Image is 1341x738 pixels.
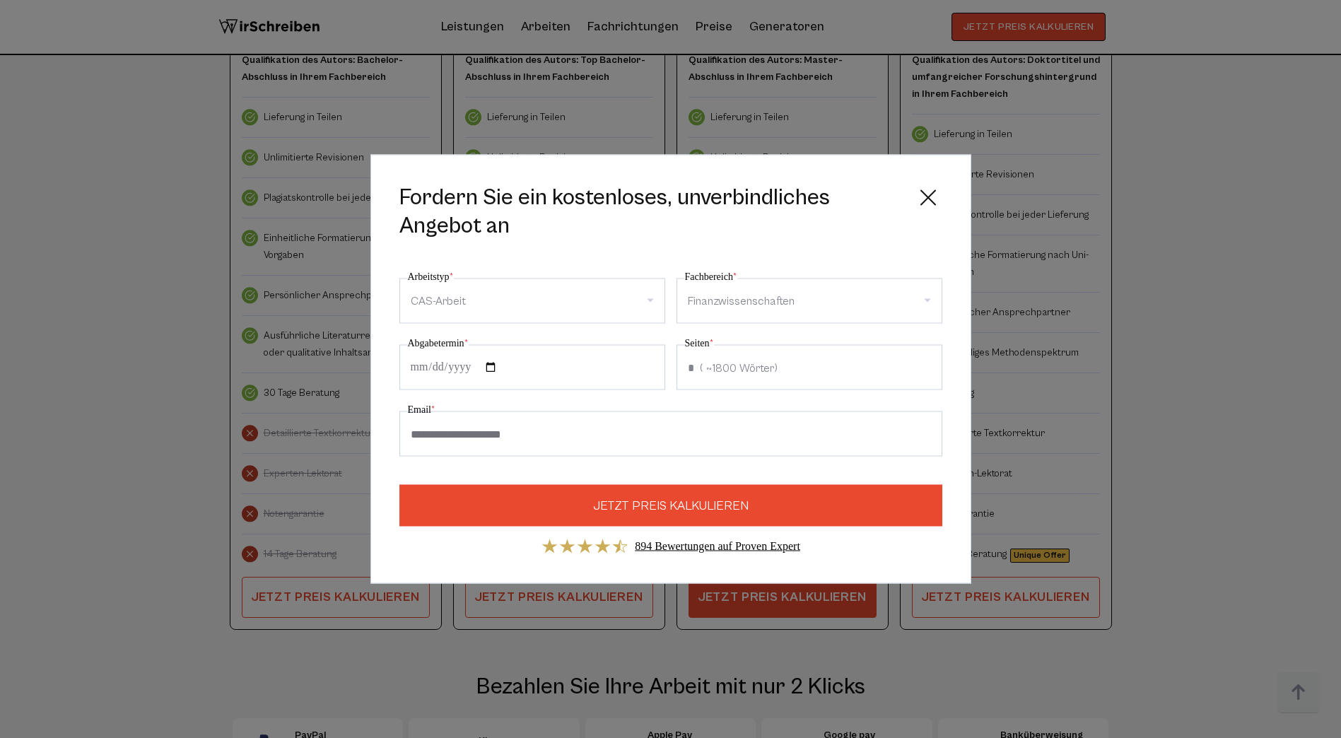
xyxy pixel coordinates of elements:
label: Arbeitstyp [408,269,454,286]
span: Fordern Sie ein kostenloses, unverbindliches Angebot an [399,184,903,240]
label: Fachbereich [685,269,737,286]
div: CAS-Arbeit [411,290,466,312]
label: Seiten [685,335,714,352]
label: Abgabetermin [408,335,469,352]
a: 894 Bewertungen auf Proven Expert [635,540,800,552]
span: JETZT PREIS KALKULIEREN [593,496,749,515]
label: Email [408,402,435,418]
button: JETZT PREIS KALKULIEREN [399,485,942,527]
div: Finanzwissenschaften [688,290,795,312]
